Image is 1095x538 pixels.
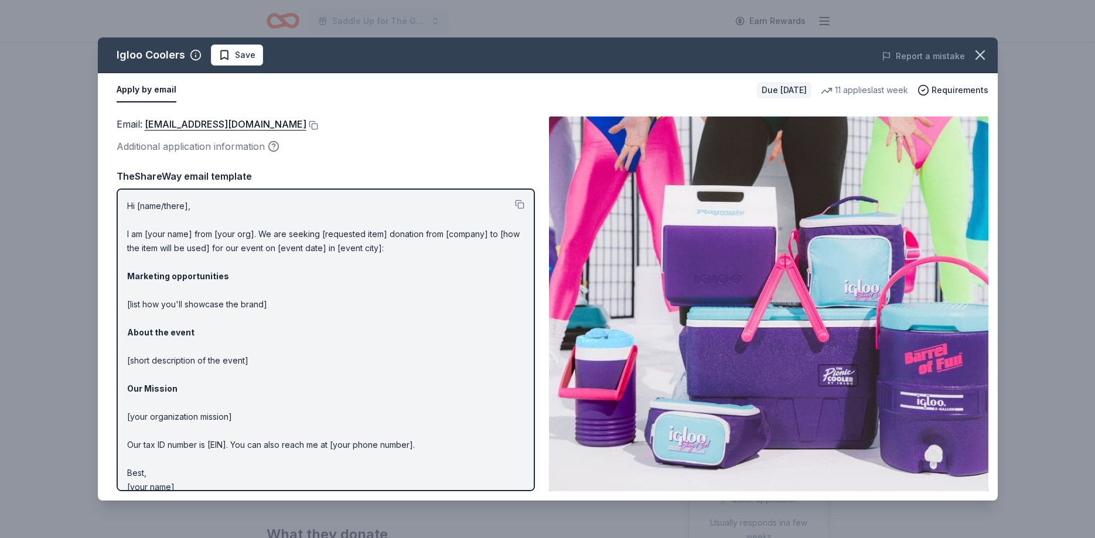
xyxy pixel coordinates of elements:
span: Save [235,48,255,62]
div: Igloo Coolers [117,46,185,64]
div: TheShareWay email template [117,169,535,184]
div: 11 applies last week [821,83,908,97]
strong: About the event [127,327,195,337]
span: Requirements [932,83,988,97]
img: Image for Igloo Coolers [549,116,988,491]
strong: Marketing opportunities [127,271,229,281]
button: Save [211,44,263,66]
button: Requirements [917,83,988,97]
a: [EMAIL_ADDRESS][DOMAIN_NAME] [145,116,306,132]
p: Hi [name/there], I am [your name] from [your org]. We are seeking [requested item] donation from ... [127,199,524,494]
strong: Our Mission [127,383,178,393]
div: Due [DATE] [757,82,811,98]
div: Additional application information [117,139,535,154]
button: Apply by email [117,78,176,102]
span: Email : [117,118,306,130]
button: Report a mistake [882,49,965,63]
